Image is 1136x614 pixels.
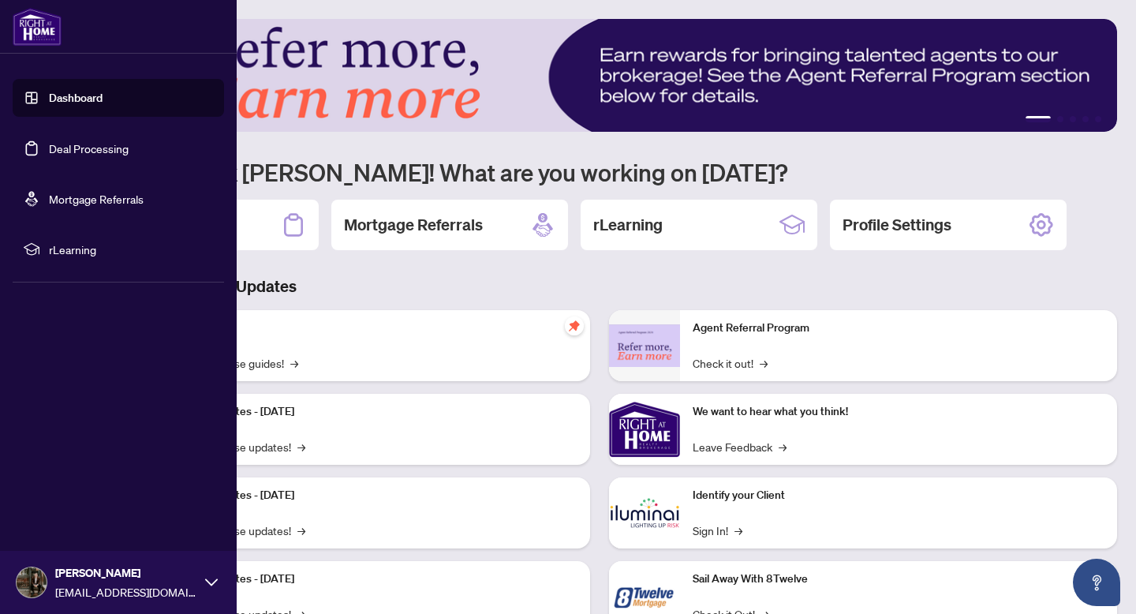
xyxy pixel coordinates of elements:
[734,522,742,539] span: →
[297,438,305,455] span: →
[1073,559,1120,606] button: Open asap
[166,571,577,588] p: Platform Updates - [DATE]
[693,354,768,372] a: Check it out!→
[82,19,1117,132] img: Slide 0
[166,403,577,421] p: Platform Updates - [DATE]
[760,354,768,372] span: →
[1026,116,1051,122] button: 1
[593,214,663,236] h2: rLearning
[49,141,129,155] a: Deal Processing
[49,91,103,105] a: Dashboard
[49,192,144,206] a: Mortgage Referrals
[166,320,577,337] p: Self-Help
[1095,116,1101,122] button: 5
[1082,116,1089,122] button: 4
[344,214,483,236] h2: Mortgage Referrals
[17,567,47,597] img: Profile Icon
[166,487,577,504] p: Platform Updates - [DATE]
[693,487,1104,504] p: Identify your Client
[609,324,680,368] img: Agent Referral Program
[693,320,1104,337] p: Agent Referral Program
[82,157,1117,187] h1: Welcome back [PERSON_NAME]! What are you working on [DATE]?
[82,275,1117,298] h3: Brokerage & Industry Updates
[55,583,197,601] span: [EMAIL_ADDRESS][DOMAIN_NAME]
[843,214,951,236] h2: Profile Settings
[693,438,787,455] a: Leave Feedback→
[565,316,584,335] span: pushpin
[1070,116,1076,122] button: 3
[290,354,298,372] span: →
[1057,116,1063,122] button: 2
[693,522,742,539] a: Sign In!→
[55,564,197,582] span: [PERSON_NAME]
[609,394,680,465] img: We want to hear what you think!
[609,477,680,548] img: Identify your Client
[49,241,213,258] span: rLearning
[779,438,787,455] span: →
[693,571,1104,588] p: Sail Away With 8Twelve
[693,403,1104,421] p: We want to hear what you think!
[13,8,62,46] img: logo
[297,522,305,539] span: →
